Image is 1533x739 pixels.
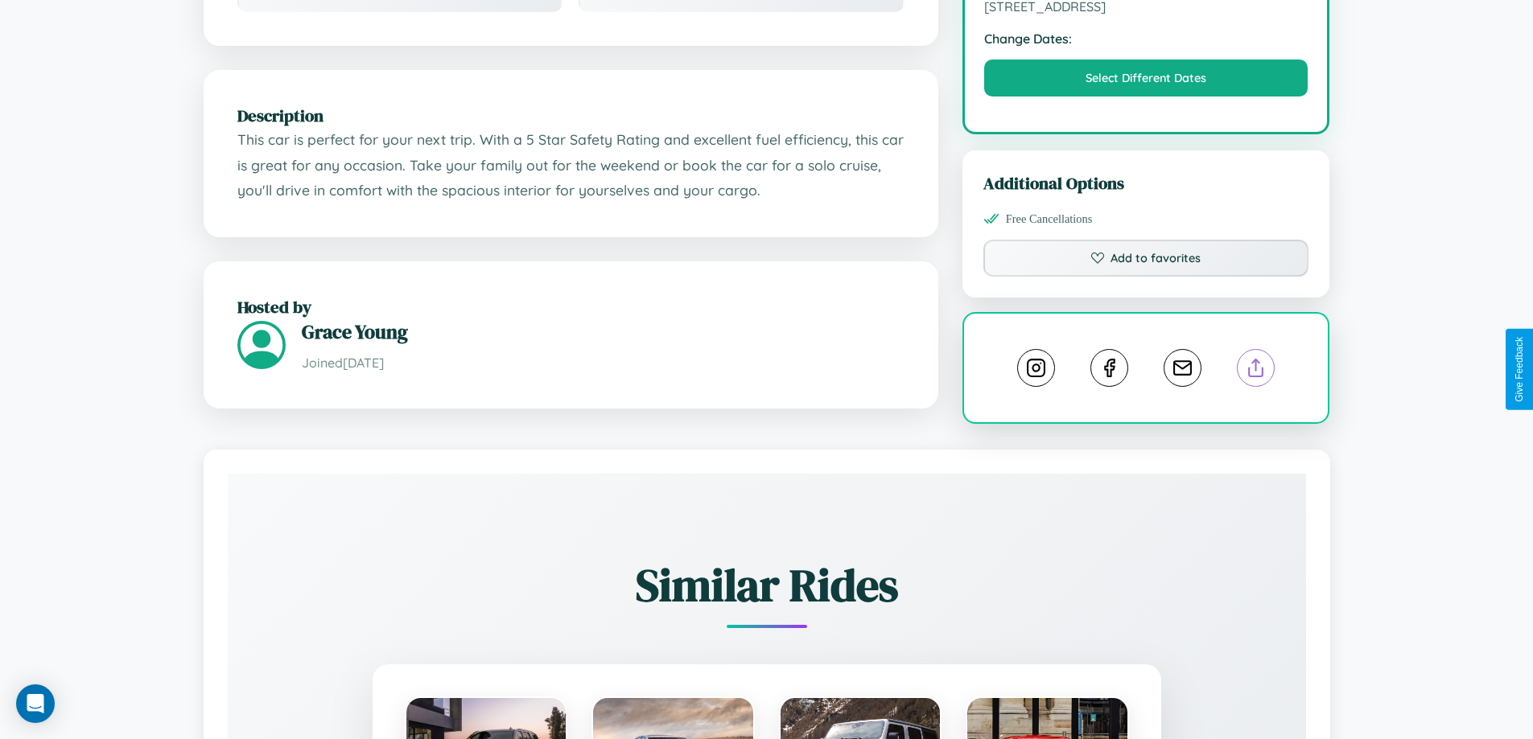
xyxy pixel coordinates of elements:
h3: Additional Options [983,171,1309,195]
h3: Grace Young [302,318,905,345]
h2: Hosted by [237,295,905,318]
div: Open Intercom Messenger [16,684,55,723]
p: Joined [DATE] [302,351,905,375]
span: Free Cancellations [1006,212,1093,226]
p: This car is perfect for your next trip. With a 5 Star Safety Rating and excellent fuel efficiency... [237,127,905,203]
div: Give Feedback [1514,337,1525,402]
h2: Similar Rides [284,554,1250,616]
button: Add to favorites [983,240,1309,277]
h2: Description [237,104,905,127]
strong: Change Dates: [984,31,1308,47]
button: Select Different Dates [984,60,1308,96]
